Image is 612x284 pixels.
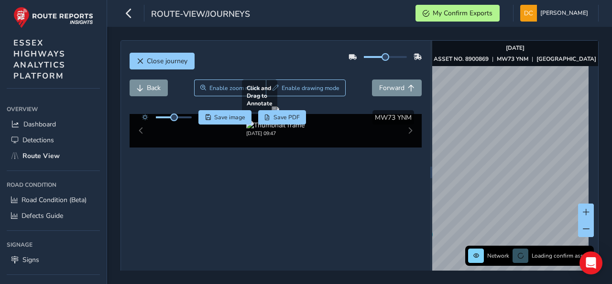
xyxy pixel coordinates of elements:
[487,252,509,260] span: Network
[130,53,195,69] button: Close journey
[23,120,56,129] span: Dashboard
[266,80,346,96] button: Draw
[520,5,591,22] button: [PERSON_NAME]
[7,208,100,224] a: Defects Guide
[246,121,305,130] img: Thumbnail frame
[379,83,404,92] span: Forward
[22,151,60,160] span: Route View
[434,55,596,63] div: | |
[7,178,100,192] div: Road Condition
[147,57,187,66] span: Close journey
[273,114,300,121] span: Save PDF
[246,130,305,137] div: [DATE] 09:47
[7,252,100,268] a: Signs
[7,102,100,116] div: Overview
[13,7,93,28] img: rr logo
[282,84,339,92] span: Enable drawing mode
[22,195,87,204] span: Road Condition (Beta)
[258,110,306,125] button: PDF
[7,132,100,148] a: Detections
[151,8,250,22] span: route-view/journeys
[7,148,100,164] a: Route View
[579,251,602,274] div: Open Intercom Messenger
[13,37,66,81] span: ESSEX HIGHWAYS ANALYTICS PLATFORM
[497,55,528,63] strong: MW73 YNM
[194,80,266,96] button: Zoom
[372,80,422,96] button: Forward
[415,5,500,22] button: My Confirm Exports
[536,55,596,63] strong: [GEOGRAPHIC_DATA]
[7,238,100,252] div: Signage
[22,255,39,264] span: Signs
[198,110,251,125] button: Save
[520,5,537,22] img: diamond-layout
[147,83,161,92] span: Back
[214,114,245,121] span: Save image
[506,44,525,52] strong: [DATE]
[375,113,412,122] span: MW73 YNM
[130,80,168,96] button: Back
[7,192,100,208] a: Road Condition (Beta)
[7,116,100,132] a: Dashboard
[433,9,492,18] span: My Confirm Exports
[209,84,260,92] span: Enable zoom mode
[22,211,63,220] span: Defects Guide
[22,136,54,145] span: Detections
[532,252,591,260] span: Loading confirm assets
[540,5,588,22] span: [PERSON_NAME]
[434,55,489,63] strong: ASSET NO. 8900869
[419,228,432,248] div: Map marker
